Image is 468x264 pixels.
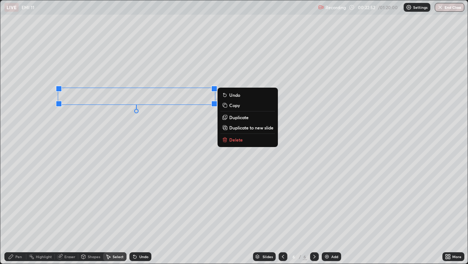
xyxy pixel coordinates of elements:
[220,135,275,144] button: Delete
[139,255,148,258] div: Undo
[325,5,346,10] p: Recording
[452,255,461,258] div: More
[88,255,100,258] div: Shapes
[113,255,124,258] div: Select
[220,101,275,110] button: Copy
[406,4,412,10] img: class-settings-icons
[220,123,275,132] button: Duplicate to new slide
[7,4,16,10] p: LIVE
[263,255,273,258] div: Slides
[318,4,324,10] img: recording.375f2c34.svg
[22,4,34,10] p: EMI 11
[437,4,443,10] img: end-class-cross
[229,92,240,98] p: Undo
[229,137,243,143] p: Delete
[290,254,298,259] div: 6
[229,102,240,108] p: Copy
[324,254,330,260] img: add-slide-button
[299,254,301,259] div: /
[64,255,75,258] div: Eraser
[36,255,52,258] div: Highlight
[435,3,464,12] button: End Class
[15,255,22,258] div: Pen
[220,113,275,122] button: Duplicate
[220,91,275,99] button: Undo
[229,114,249,120] p: Duplicate
[413,5,427,9] p: Settings
[303,253,307,260] div: 6
[331,255,338,258] div: Add
[229,125,273,131] p: Duplicate to new slide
